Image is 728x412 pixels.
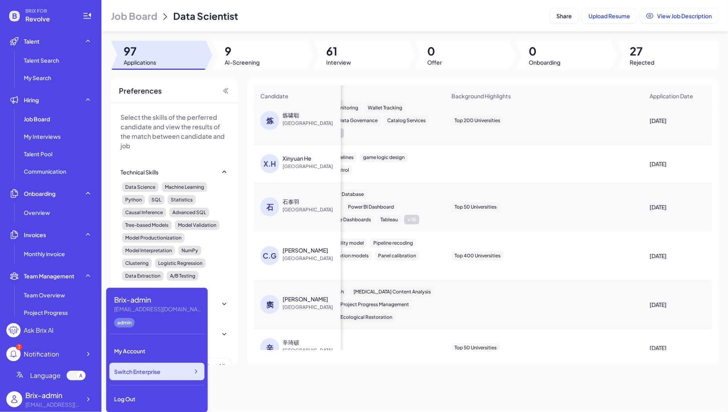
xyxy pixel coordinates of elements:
[197,358,231,374] button: Clear All
[122,246,175,255] div: Model Interpretation
[365,103,405,113] div: Wallet Tracking
[24,349,59,359] div: Notification
[25,390,81,401] div: Brix-admin
[283,255,342,263] span: [GEOGRAPHIC_DATA]
[556,12,572,19] span: Share
[168,195,196,205] div: Statistics
[451,92,511,100] span: Background Highlights
[169,208,209,217] div: Advanced SQL
[283,119,342,127] span: [GEOGRAPHIC_DATA]
[260,154,279,173] div: X.H
[114,368,161,376] span: Switch Enterprise
[24,37,40,45] span: Talent
[550,8,579,23] button: Share
[109,390,204,408] div: Log Out
[283,338,299,346] div: 辛琦硕
[326,44,351,58] span: 61
[640,8,718,23] button: View Job Description
[260,92,289,100] span: Candidate
[643,337,706,359] div: [DATE]
[114,294,201,305] div: Brix-admin
[283,347,342,355] span: [GEOGRAPHIC_DATA]
[260,295,279,314] div: 窦
[529,58,560,66] span: Onboarding
[24,326,54,335] div: Ask Brix AI
[370,238,416,248] div: Pipeline recoding
[360,153,408,162] div: game logic design
[122,271,164,281] div: Data Extraction
[30,371,61,380] span: Language
[122,259,152,268] div: Clustering
[24,209,50,217] span: Overview
[119,85,162,96] span: Preferences
[377,215,401,224] div: Tableau
[350,287,434,297] div: [MEDICAL_DATA] Content Analysis
[428,44,442,58] span: 0
[24,291,65,299] span: Team Overview
[24,132,61,140] span: My Interviews
[630,44,655,58] span: 27
[203,362,225,370] span: Clear All
[24,309,68,316] span: Project Progress
[260,338,279,357] div: 辛
[178,246,201,255] div: NumPy
[122,195,145,205] div: Python
[111,10,157,22] span: Job Board
[25,401,81,409] div: flora@joinbrix.com
[260,197,279,217] div: 石
[122,233,185,243] div: Model Productionization
[323,190,367,199] div: Vector Database
[148,195,164,205] div: SQL
[225,58,260,66] span: AI-Screening
[260,111,279,130] div: 炼
[260,246,279,265] div: C.G
[25,14,73,24] span: Revolve
[643,109,706,132] div: [DATE]
[24,150,52,158] span: Talent Pool
[167,271,199,281] div: A/B Testing
[337,300,412,309] div: Project Progress Management
[451,202,500,212] div: Top 50 Universities
[16,344,22,350] div: 3
[451,343,500,353] div: Top 50 Universities
[320,238,367,248] div: Probability model
[162,182,207,192] div: Machine Learning
[650,92,693,100] span: Application Date
[283,163,342,171] span: [GEOGRAPHIC_DATA]
[25,8,73,14] span: BRIX FOR
[315,215,374,224] div: Interactive Dashboards
[529,44,560,58] span: 0
[109,342,204,360] div: My Account
[428,58,442,66] span: Offer
[283,206,342,214] span: [GEOGRAPHIC_DATA]
[120,168,159,176] div: Technical Skills
[122,182,159,192] div: Data Science
[326,58,351,66] span: Interview
[283,295,328,303] div: 窦嘉玟
[337,312,396,322] div: Ecological Restoration
[24,74,51,82] span: My Search
[643,153,706,175] div: [DATE]
[384,116,429,125] div: Catalog Services
[283,111,299,119] div: 炼啸聪
[114,305,201,313] div: flora@joinbrix.com
[345,202,397,212] div: Power BI Dashboard
[643,293,706,316] div: [DATE]
[657,12,712,19] span: View Job Description
[24,190,55,197] span: Onboarding
[451,116,503,125] div: Top 200 Universities
[582,8,637,23] button: Upload Resume
[124,58,156,66] span: Applications
[404,215,419,224] div: + 18
[24,56,59,64] span: Talent Search
[283,197,299,205] div: 石泰羽
[114,318,135,328] div: admin
[24,250,65,258] span: Monthly invoice
[175,220,220,230] div: Model Validation
[122,220,172,230] div: Tree-based Models
[24,115,50,123] span: Job Board
[6,391,22,407] img: user_logo.png
[124,44,156,58] span: 97
[24,272,75,280] span: Team Management
[335,116,381,125] div: Data Governance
